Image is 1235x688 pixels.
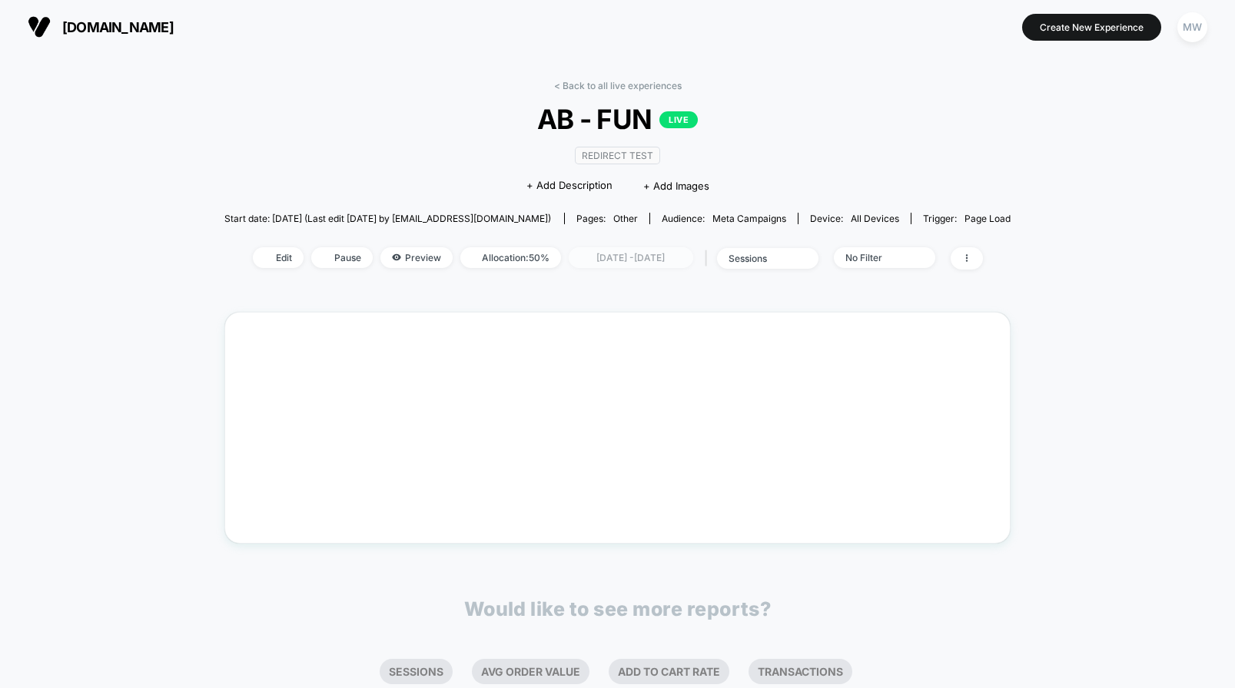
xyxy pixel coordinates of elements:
span: + Add Description [526,178,613,193]
span: Preview [380,247,453,268]
div: sessions [729,253,790,264]
span: all devices [851,213,899,224]
button: [DOMAIN_NAME] [23,15,178,39]
span: + Add Images [643,180,709,192]
span: Page Load [964,213,1011,224]
button: MW [1173,12,1212,43]
div: No Filter [845,252,907,263]
li: Sessions [380,659,453,684]
button: Create New Experience [1022,14,1161,41]
span: Meta campaigns [712,213,786,224]
li: Transactions [749,659,852,684]
div: Pages: [576,213,638,224]
span: | [701,247,717,270]
span: AB - FUN [264,103,971,135]
div: Trigger: [923,213,1011,224]
span: [DOMAIN_NAME] [62,19,174,35]
span: Redirect Test [575,147,660,164]
li: Add To Cart Rate [609,659,729,684]
span: [DATE] - [DATE] [569,247,693,268]
span: Device: [798,213,911,224]
li: Avg Order Value [472,659,589,684]
a: < Back to all live experiences [554,80,682,91]
span: Start date: [DATE] (Last edit [DATE] by [EMAIL_ADDRESS][DOMAIN_NAME]) [224,213,551,224]
span: Edit [253,247,304,268]
p: LIVE [659,111,698,128]
span: Pause [311,247,373,268]
div: MW [1177,12,1207,42]
img: Visually logo [28,15,51,38]
span: other [613,213,638,224]
span: Allocation: 50% [460,247,561,268]
p: Would like to see more reports? [464,597,772,620]
div: Audience: [662,213,786,224]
